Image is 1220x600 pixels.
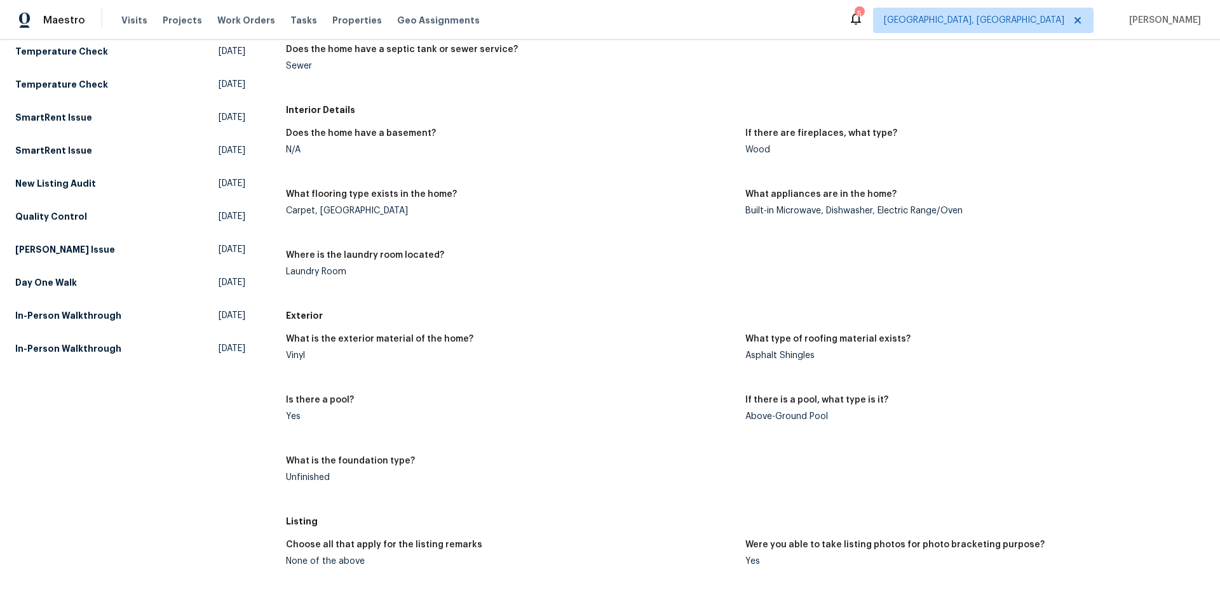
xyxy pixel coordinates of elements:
h5: If there are fireplaces, what type? [745,129,897,138]
span: [DATE] [219,111,245,124]
h5: Were you able to take listing photos for photo bracketing purpose? [745,540,1045,549]
h5: What is the exterior material of the home? [286,335,473,343]
h5: If there is a pool, what type is it? [745,396,888,404]
h5: SmartRent Issue [15,144,92,157]
div: Unfinished [286,473,735,482]
span: Projects [163,14,202,27]
h5: [PERSON_NAME] Issue [15,243,115,256]
a: Temperature Check[DATE] [15,73,245,96]
h5: What appliances are in the home? [745,190,897,199]
a: [PERSON_NAME] Issue[DATE] [15,238,245,261]
span: Geo Assignments [397,14,480,27]
div: Built-in Microwave, Dishwasher, Electric Range/Oven [745,206,1195,215]
div: Sewer [286,62,735,70]
a: Temperature Check[DATE] [15,40,245,63]
span: Maestro [43,14,85,27]
h5: In-Person Walkthrough [15,342,121,355]
div: Yes [286,412,735,421]
a: In-Person Walkthrough[DATE] [15,304,245,327]
h5: In-Person Walkthrough [15,309,121,322]
div: Above-Ground Pool [745,412,1195,421]
h5: Is there a pool? [286,396,354,404]
div: Vinyl [286,351,735,360]
a: In-Person Walkthrough[DATE] [15,337,245,360]
h5: What flooring type exists in the home? [286,190,457,199]
span: Properties [332,14,382,27]
span: Work Orders [217,14,275,27]
span: [DATE] [219,144,245,157]
span: [DATE] [219,243,245,256]
a: Day One Walk[DATE] [15,271,245,294]
h5: Quality Control [15,210,87,223]
a: SmartRent Issue[DATE] [15,139,245,162]
div: Laundry Room [286,267,735,276]
h5: SmartRent Issue [15,111,92,124]
div: None of the above [286,557,735,566]
h5: Choose all that apply for the listing remarks [286,540,482,549]
a: SmartRent Issue[DATE] [15,106,245,129]
span: [DATE] [219,78,245,91]
h5: Day One Walk [15,276,77,289]
h5: Exterior [286,309,1205,322]
span: [DATE] [219,210,245,223]
a: New Listing Audit[DATE] [15,172,245,195]
h5: What type of roofing material exists? [745,335,911,343]
span: [GEOGRAPHIC_DATA], [GEOGRAPHIC_DATA] [884,14,1064,27]
span: [DATE] [219,276,245,289]
span: [DATE] [219,177,245,190]
h5: Does the home have a basement? [286,129,436,138]
h5: Temperature Check [15,78,108,91]
div: Asphalt Shingles [745,351,1195,360]
h5: New Listing Audit [15,177,96,190]
h5: Where is the laundry room located? [286,251,444,260]
span: [DATE] [219,45,245,58]
h5: Listing [286,515,1205,528]
span: Visits [121,14,147,27]
a: Quality Control[DATE] [15,205,245,228]
span: Tasks [290,16,317,25]
div: Carpet, [GEOGRAPHIC_DATA] [286,206,735,215]
div: Wood [745,145,1195,154]
div: N/A [286,145,735,154]
span: [DATE] [219,309,245,322]
h5: Does the home have a septic tank or sewer service? [286,45,518,54]
h5: Interior Details [286,103,1205,116]
span: [PERSON_NAME] [1124,14,1201,27]
div: Yes [745,557,1195,566]
h5: What is the foundation type? [286,457,415,465]
span: [DATE] [219,342,245,355]
div: 5 [855,8,864,20]
h5: Temperature Check [15,45,108,58]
